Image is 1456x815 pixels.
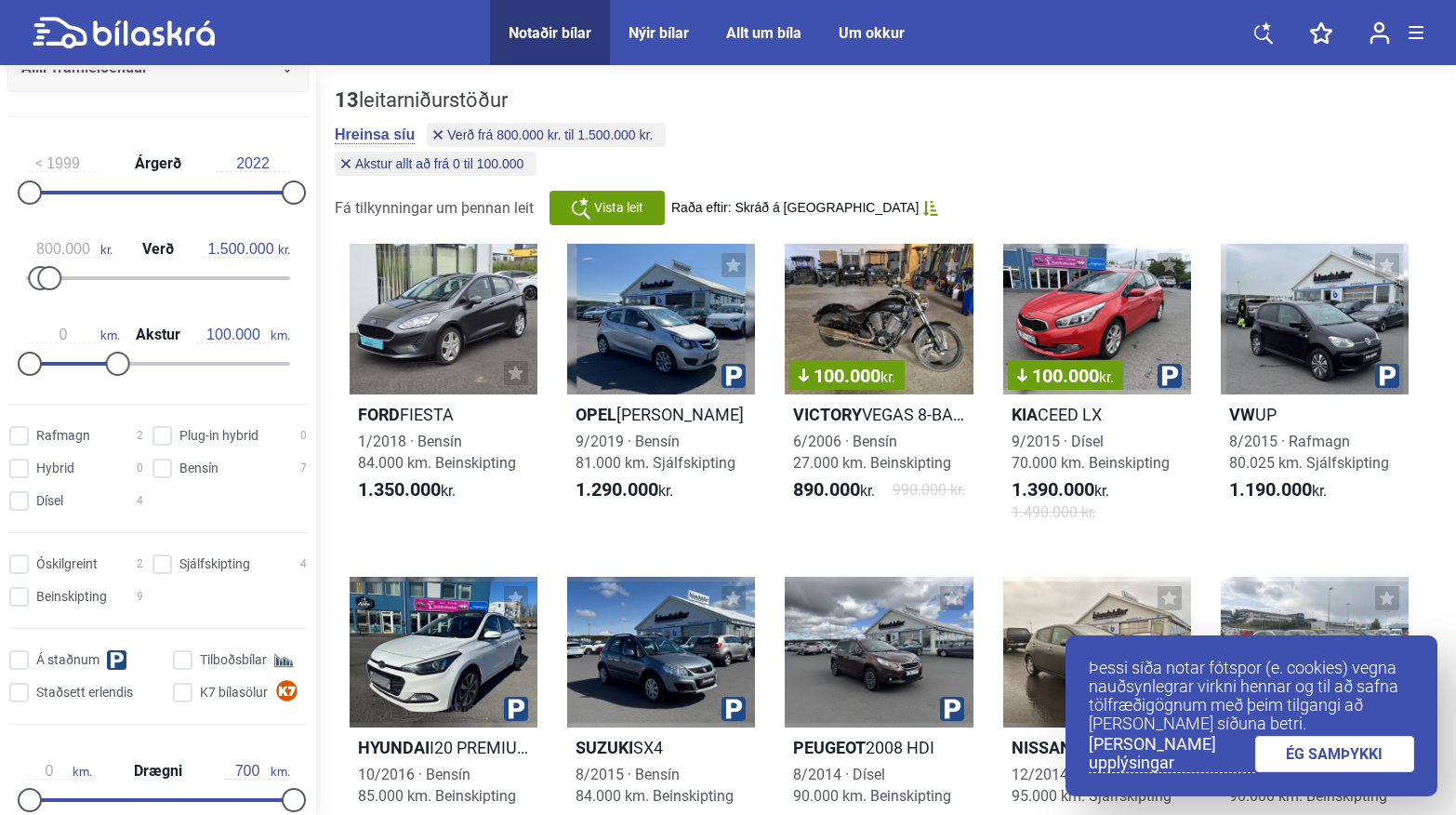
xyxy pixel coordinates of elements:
[785,737,973,758] h2: 2008 HDI
[26,327,120,343] span: km.
[36,426,90,446] span: Rafmagn
[1003,404,1191,425] h2: CEED LX
[567,737,755,758] h2: SX4
[1012,766,1171,805] span: 12/2014 · Rafmagn 95.000 km. Sjálfskipting
[358,479,456,501] span: kr.
[1158,364,1182,388] img: parking.png
[204,241,290,258] span: kr.
[1012,478,1094,501] b: 1.390.000
[1375,364,1399,388] img: parking.png
[300,459,307,478] span: 7
[129,764,187,779] span: Drægni
[137,491,143,511] span: 4
[1003,244,1191,540] a: 100.000kr.KiaCEED LX9/2015 · Dísel70.000 km. Beinskipting1.390.000kr.1.490.000 kr.
[358,478,441,501] b: 1.350.000
[355,157,523,170] span: Akstur allt að frá 0 til 100.000
[137,587,143,607] span: 9
[509,24,591,42] a: Notaðir bílar
[358,405,400,424] b: Ford
[1012,479,1109,501] span: kr.
[36,650,99,670] span: Á staðnum
[224,763,290,780] span: km.
[576,738,633,757] b: Suzuki
[940,697,964,721] img: parking.png
[179,426,258,446] span: Plug-in hybrid
[1229,433,1389,472] span: 8/2015 · Rafmagn 80.025 km. Sjálfskipting
[1012,433,1170,472] span: 9/2015 · Dísel 70.000 km. Beinskipting
[1221,244,1409,540] a: VWUP8/2015 · Rafmagn80.025 km. Sjálfskipting1.190.000kr.
[839,24,905,42] div: Um okkur
[196,327,290,343] span: km.
[36,459,74,478] span: Hybrid
[1229,479,1327,501] span: kr.
[36,491,63,511] span: Dísel
[1229,478,1312,501] b: 1.190.000
[131,327,185,342] span: Akstur
[1012,405,1038,424] b: Kia
[671,200,938,216] button: Raða eftir: Skráð á [GEOGRAPHIC_DATA]
[793,405,862,424] b: Victory
[576,433,735,472] span: 9/2019 · Bensín 81.000 km. Sjálfskipting
[350,404,537,425] h2: FIESTA
[880,368,895,386] span: kr.
[200,650,267,670] span: Tilboðsbílar
[1003,737,1191,758] h2: LEAF 24 KWH
[1255,736,1415,772] a: ÉG SAMÞYKKI
[893,479,965,501] span: 990.000 kr.
[1099,368,1114,386] span: kr.
[793,738,866,757] b: Peugeot
[576,478,658,501] b: 1.290.000
[137,459,143,478] span: 0
[726,24,801,42] a: Allt um bíla
[358,738,430,757] b: Hyundai
[36,554,98,574] span: Óskilgreint
[137,426,143,446] span: 2
[335,88,359,112] b: 13
[26,241,113,258] span: kr.
[179,554,250,574] span: Sjálfskipting
[335,88,875,113] div: leitarniðurstöður
[137,554,143,574] span: 2
[576,766,734,805] span: 8/2015 · Bensín 84.000 km. Beinskipting
[629,24,689,42] a: Nýir bílar
[1370,21,1390,45] img: user-login.svg
[26,763,92,780] span: km.
[179,459,218,478] span: Bensín
[1089,659,1414,733] p: Þessi síða notar fótspor (e. cookies) vegna nauðsynlegrar virkni hennar og til að safna tölfræðig...
[335,152,536,176] button: Akstur allt að frá 0 til 100.000
[350,244,537,540] a: FordFIESTA1/2018 · Bensín84.000 km. Beinskipting1.350.000kr.
[36,587,107,607] span: Beinskipting
[793,766,951,805] span: 8/2014 · Dísel 90.000 km. Beinskipting
[671,200,919,216] span: Raða eftir: Skráð á [GEOGRAPHIC_DATA]
[567,244,755,540] a: Opel[PERSON_NAME]9/2019 · Bensín81.000 km. Sjálfskipting1.290.000kr.
[793,433,951,472] span: 6/2006 · Bensín 27.000 km. Beinskipting
[1229,766,1387,805] span: 4/2013 · Bensín 90.000 km. Beinskipting
[799,367,895,385] span: 100.000
[350,737,537,758] h2: I20 PREMIUM
[1229,405,1255,424] b: VW
[594,198,643,218] span: Vista leit
[36,683,133,702] span: Staðsett erlendis
[427,123,666,147] button: Verð frá 800.000 kr. til 1.500.000 kr.
[504,697,528,721] img: parking.png
[447,128,653,141] span: Verð frá 800.000 kr. til 1.500.000 kr.
[138,242,179,257] span: Verð
[300,554,307,574] span: 4
[785,404,973,425] h2: VEGAS 8-BALL
[1089,735,1255,773] a: [PERSON_NAME] upplýsingar
[793,479,875,501] span: kr.
[793,478,860,501] b: 890.000
[576,479,673,501] span: kr.
[1012,738,1072,757] b: Nissan
[1221,404,1409,425] h2: UP
[300,426,307,446] span: 0
[1012,501,1096,523] span: 1.490.000 kr.
[721,364,746,388] img: parking.png
[358,766,516,805] span: 10/2016 · Bensín 85.000 km. Beinskipting
[358,433,516,472] span: 1/2018 · Bensín 84.000 km. Beinskipting
[130,156,186,171] span: Árgerð
[567,404,755,425] h2: [PERSON_NAME]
